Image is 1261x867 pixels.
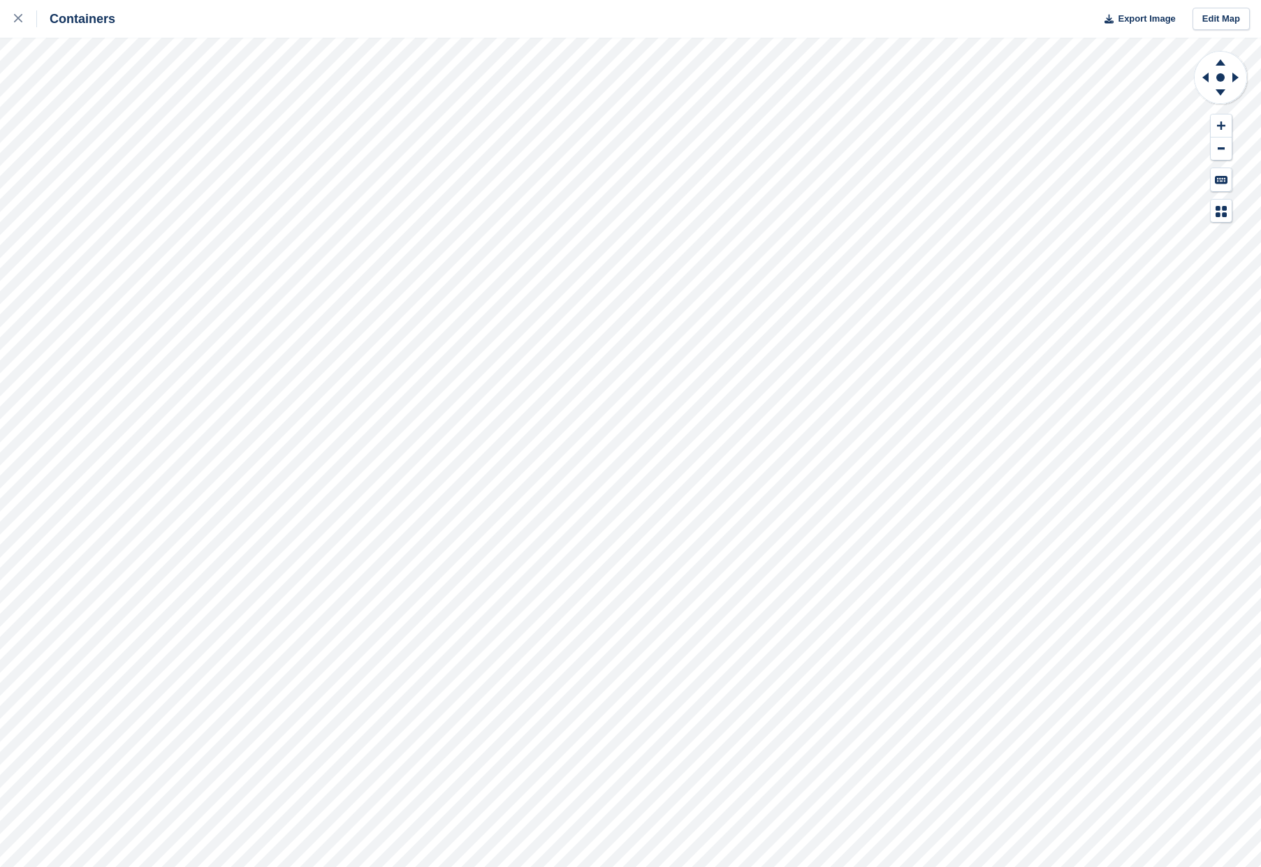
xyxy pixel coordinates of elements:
[1211,114,1232,138] button: Zoom In
[1211,200,1232,223] button: Map Legend
[1193,8,1250,31] a: Edit Map
[37,10,115,27] div: Containers
[1118,12,1175,26] span: Export Image
[1211,168,1232,191] button: Keyboard Shortcuts
[1211,138,1232,161] button: Zoom Out
[1096,8,1176,31] button: Export Image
